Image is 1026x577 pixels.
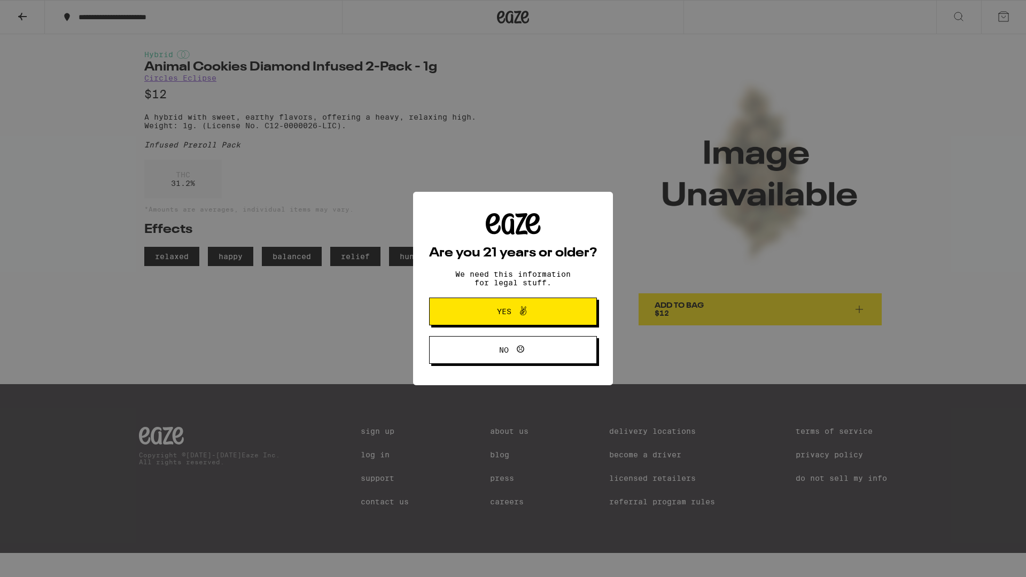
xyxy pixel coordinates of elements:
[446,270,580,287] p: We need this information for legal stuff.
[429,247,597,260] h2: Are you 21 years or older?
[499,346,509,354] span: No
[429,298,597,325] button: Yes
[497,308,511,315] span: Yes
[429,336,597,364] button: No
